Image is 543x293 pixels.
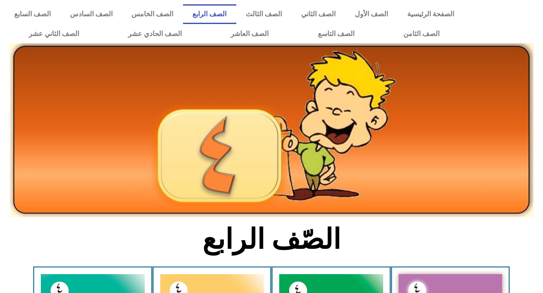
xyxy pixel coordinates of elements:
[130,223,414,256] h2: الصّف الرابع
[60,4,122,24] a: الصف السادس
[379,24,464,44] a: الصف الثامن
[398,4,464,24] a: الصفحة الرئيسية
[206,24,293,44] a: الصف العاشر
[292,4,345,24] a: الصف الثاني
[122,4,183,24] a: الصف الخامس
[293,24,378,44] a: الصف التاسع
[4,4,60,24] a: الصف السابع
[4,24,104,44] a: الصف الثاني عشر
[345,4,398,24] a: الصف الأول
[183,4,236,24] a: الصف الرابع
[104,24,206,44] a: الصف الحادي عشر
[236,4,292,24] a: الصف الثالث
